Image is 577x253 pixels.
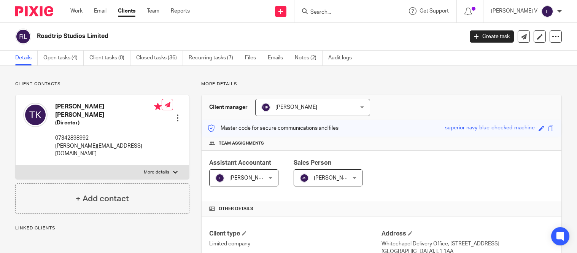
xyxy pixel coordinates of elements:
[118,7,135,15] a: Clients
[15,225,189,231] p: Linked clients
[328,51,358,65] a: Audit logs
[70,7,83,15] a: Work
[55,134,162,142] p: 07342898992
[261,103,270,112] img: svg%3E
[76,193,129,205] h4: + Add contact
[189,51,239,65] a: Recurring tasks (7)
[209,160,271,166] span: Assistant Accountant
[219,140,264,146] span: Team assignments
[229,175,276,181] span: [PERSON_NAME] V
[15,29,31,45] img: svg%3E
[154,103,162,110] i: Primary
[491,7,537,15] p: [PERSON_NAME] V
[470,30,514,43] a: Create task
[310,9,378,16] input: Search
[209,103,248,111] h3: Client manager
[294,160,331,166] span: Sales Person
[94,7,106,15] a: Email
[23,103,48,127] img: svg%3E
[381,230,554,238] h4: Address
[43,51,84,65] a: Open tasks (4)
[15,51,38,65] a: Details
[268,51,289,65] a: Emails
[55,119,162,127] h5: (Director)
[215,173,224,183] img: svg%3E
[136,51,183,65] a: Closed tasks (36)
[37,32,374,40] h2: Roadtrip Studios Limited
[15,6,53,16] img: Pixie
[381,240,554,248] p: Whitechapel Delivery Office, [STREET_ADDRESS]
[209,230,381,238] h4: Client type
[314,175,356,181] span: [PERSON_NAME]
[147,7,159,15] a: Team
[275,105,317,110] span: [PERSON_NAME]
[171,7,190,15] a: Reports
[201,81,562,87] p: More details
[209,240,381,248] p: Limited company
[295,51,323,65] a: Notes (2)
[445,124,535,133] div: superior-navy-blue-checked-machine
[541,5,553,18] img: svg%3E
[420,8,449,14] span: Get Support
[55,142,162,158] p: [PERSON_NAME][EMAIL_ADDRESS][DOMAIN_NAME]
[144,169,169,175] p: More details
[300,173,309,183] img: svg%3E
[15,81,189,87] p: Client contacts
[219,206,253,212] span: Other details
[207,124,339,132] p: Master code for secure communications and files
[245,51,262,65] a: Files
[89,51,130,65] a: Client tasks (0)
[55,103,162,119] h4: [PERSON_NAME] [PERSON_NAME]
